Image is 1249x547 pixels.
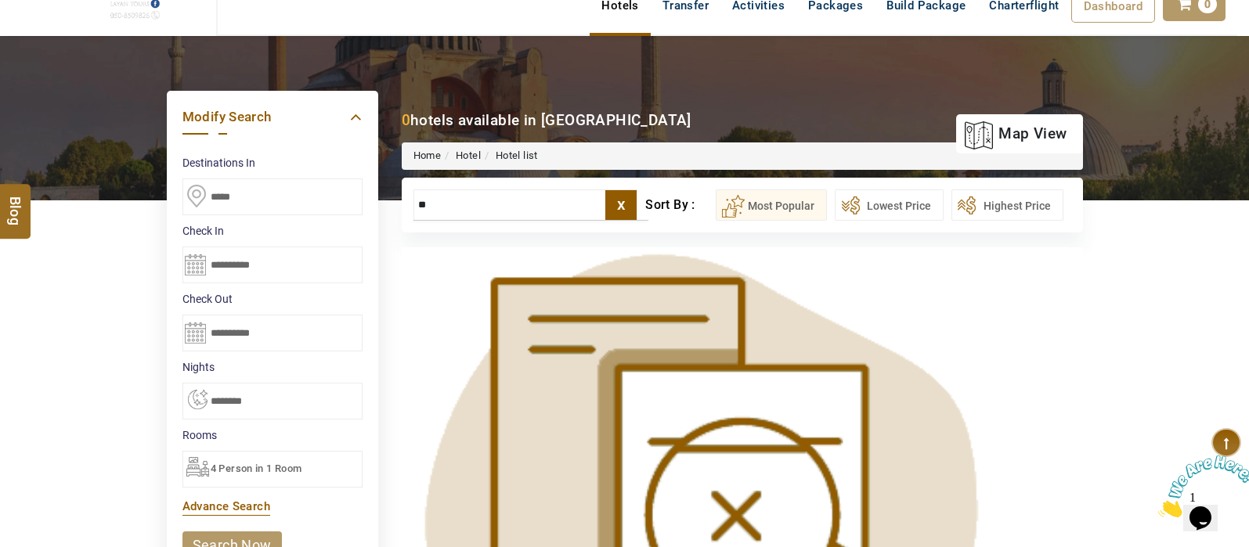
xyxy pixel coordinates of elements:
[716,189,827,221] button: Most Popular
[605,190,637,220] label: x
[5,196,26,209] span: Blog
[402,111,410,129] b: 0
[182,155,363,171] label: Destinations In
[413,149,442,161] a: Home
[835,189,944,221] button: Lowest Price
[211,462,302,474] span: 4 Person in 1 Room
[645,189,715,221] div: Sort By :
[481,149,538,164] li: Hotel list
[182,359,363,375] label: nights
[182,223,363,239] label: Check In
[182,427,363,443] label: Rooms
[182,106,363,128] a: Modify Search
[182,291,363,307] label: Check Out
[1152,449,1249,524] iframe: chat widget
[951,189,1063,221] button: Highest Price
[402,110,691,131] div: hotels available in [GEOGRAPHIC_DATA]
[182,499,271,513] a: Advance Search
[964,117,1067,151] a: map view
[456,149,481,161] a: Hotel
[6,6,103,68] img: Chat attention grabber
[6,6,13,20] span: 1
